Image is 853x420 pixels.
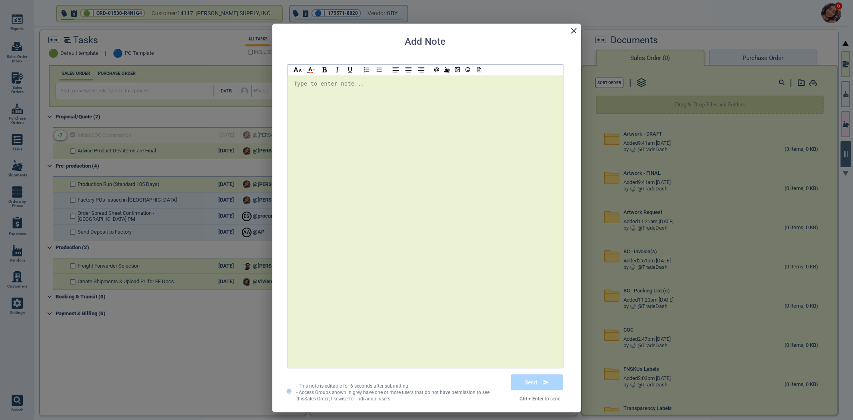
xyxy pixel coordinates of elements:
strong: Ctrl + Enter [520,396,544,402]
img: AIcon [308,67,312,71]
img: U [347,66,354,73]
span: - Access Groups shown in grey have one or more users that do not have permission to see this Sale... [296,390,489,402]
img: I [334,66,341,73]
img: hl [294,67,302,72]
img: AC [405,66,412,73]
img: B [321,66,328,73]
img: BL [376,66,383,73]
span: - This note is editable for 6 seconds after submitting [296,383,408,389]
img: AR [418,66,425,73]
img: AL [392,66,399,73]
img: ad [313,69,316,70]
img: emoji [465,67,470,72]
img: img [455,67,460,72]
img: @ [434,67,439,72]
div: Type to enter note... [294,79,365,89]
img: / [444,67,450,73]
img: NL [363,66,370,73]
h2: Add Note [405,36,446,48]
img: ad [302,69,305,70]
label: to send [520,396,561,402]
